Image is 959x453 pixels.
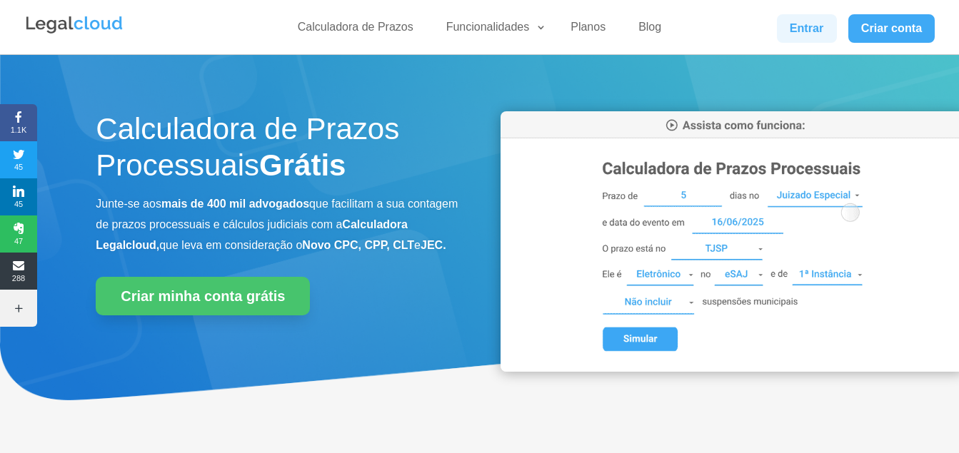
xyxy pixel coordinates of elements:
[96,277,310,315] a: Criar minha conta grátis
[96,218,408,251] b: Calculadora Legalcloud,
[259,148,346,182] strong: Grátis
[289,20,422,41] a: Calculadora de Prazos
[96,111,458,190] h1: Calculadora de Prazos Processuais
[438,20,547,41] a: Funcionalidades
[96,194,458,255] p: Junte-se aos que facilitam a sua contagem de prazos processuais e cálculos judiciais com a que le...
[848,14,935,43] a: Criar conta
[24,26,124,38] a: Logo da Legalcloud
[24,14,124,36] img: Legalcloud Logo
[777,14,837,43] a: Entrar
[630,20,670,41] a: Blog
[562,20,614,41] a: Planos
[302,239,414,251] b: Novo CPC, CPP, CLT
[161,198,309,210] b: mais de 400 mil advogados
[421,239,446,251] b: JEC.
